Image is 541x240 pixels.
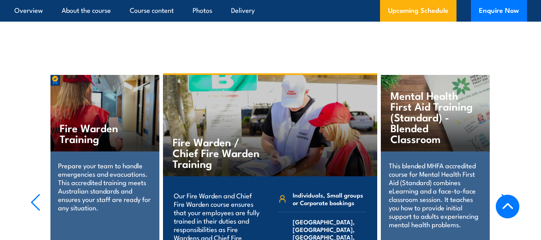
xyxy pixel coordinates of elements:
[173,136,267,169] h4: Fire Warden / Chief Fire Warden Training
[60,122,143,144] h4: Fire Warden Training
[390,90,474,144] h4: Mental Health First Aid Training (Standard) - Blended Classroom
[389,161,482,228] p: This blended MHFA accredited course for Mental Health First Aid (Standard) combines eLearning and...
[293,191,366,206] span: Individuals, Small groups or Corporate bookings
[58,161,151,212] p: Prepare your team to handle emergencies and evacuations. This accredited training meets Australia...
